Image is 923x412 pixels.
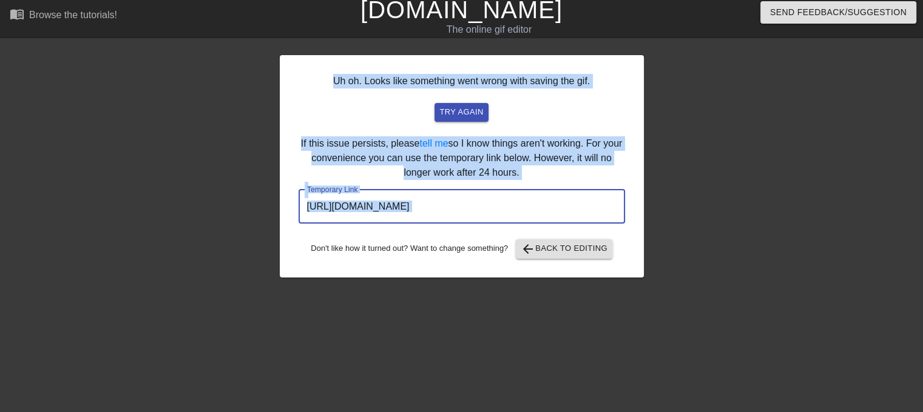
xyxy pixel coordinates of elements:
[760,1,916,24] button: Send Feedback/Suggestion
[299,239,625,259] div: Don't like how it turned out? Want to change something?
[521,242,607,256] span: Back to Editing
[10,7,24,21] span: menu_book
[419,138,448,148] a: tell me
[770,5,907,20] span: Send Feedback/Suggestion
[299,190,625,224] input: bare
[314,22,664,37] div: The online gif editor
[439,105,483,119] span: try again
[521,242,535,256] span: arrow_back
[29,10,117,20] div: Browse the tutorials!
[280,55,644,277] div: Uh oh. Looks like something went wrong with saving the gif. If this issue persists, please so I k...
[516,239,612,259] button: Back to Editing
[434,103,488,122] button: try again
[10,7,117,25] a: Browse the tutorials!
